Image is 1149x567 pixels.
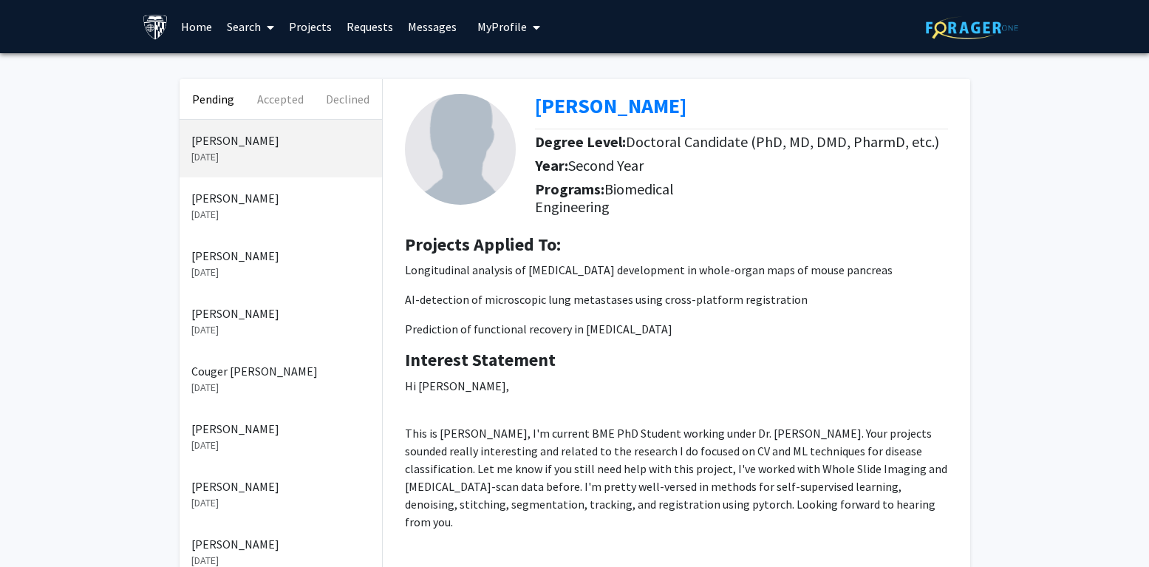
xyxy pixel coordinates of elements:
p: This is [PERSON_NAME], I'm current BME PhD Student working under Dr. [PERSON_NAME]. Your projects... [405,407,948,531]
a: Home [174,1,219,52]
button: Accepted [247,79,314,119]
img: ForagerOne Logo [926,16,1018,39]
a: Requests [339,1,400,52]
b: Interest Statement [405,348,556,371]
p: [DATE] [191,207,370,223]
span: Second Year [568,156,644,174]
p: [DATE] [191,438,370,453]
p: [DATE] [191,265,370,280]
p: AI-detection of microscopic lung metastases using cross-platform registration [405,291,948,308]
img: Johns Hopkins University Logo [143,14,168,40]
p: Couger [PERSON_NAME] [191,362,370,380]
button: Declined [314,79,381,119]
b: Degree Level: [535,132,626,151]
span: My Profile [477,19,527,34]
p: Longitudinal analysis of [MEDICAL_DATA] development in whole-organ maps of mouse pancreas [405,261,948,279]
p: [PERSON_NAME] [191,132,370,149]
b: [PERSON_NAME] [535,92,686,119]
b: Programs: [535,180,604,198]
a: Opens in a new tab [535,92,686,119]
p: [PERSON_NAME] [191,247,370,265]
button: Pending [180,79,247,119]
iframe: Chat [11,500,63,556]
b: Projects Applied To: [405,233,561,256]
a: Messages [400,1,464,52]
a: Search [219,1,282,52]
p: [DATE] [191,495,370,511]
img: Profile Picture [405,94,516,205]
p: [PERSON_NAME] [191,420,370,438]
b: Year: [535,156,568,174]
p: Hi [PERSON_NAME], [405,377,948,395]
span: Doctoral Candidate (PhD, MD, DMD, PharmD, etc.) [626,132,939,151]
p: Prediction of functional recovery in [MEDICAL_DATA] [405,320,948,338]
p: [DATE] [191,149,370,165]
p: [PERSON_NAME] [191,478,370,495]
p: [PERSON_NAME] [191,305,370,322]
p: [DATE] [191,380,370,395]
p: [PERSON_NAME] [191,189,370,207]
span: Biomedical Engineering [535,180,674,216]
a: Projects [282,1,339,52]
p: [DATE] [191,322,370,338]
p: [PERSON_NAME] [191,535,370,553]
